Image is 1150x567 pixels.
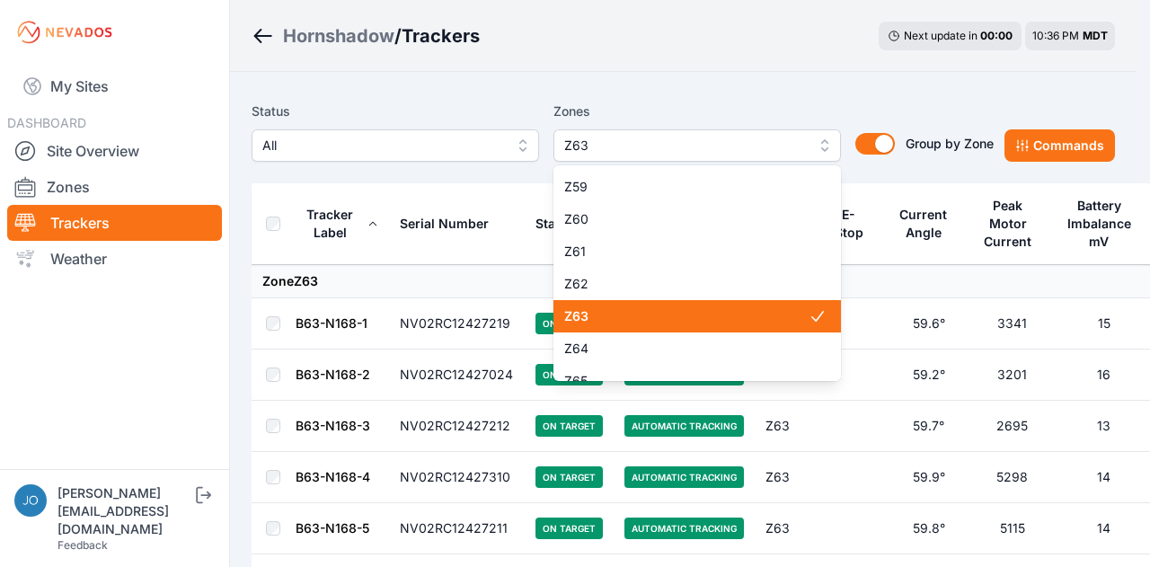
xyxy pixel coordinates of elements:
[564,135,805,156] span: Z63
[564,340,809,358] span: Z64
[553,129,841,162] button: Z63
[553,165,841,381] div: Z63
[564,210,809,228] span: Z60
[564,307,809,325] span: Z63
[564,178,809,196] span: Z59
[564,243,809,261] span: Z61
[564,372,809,390] span: Z65
[564,275,809,293] span: Z62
